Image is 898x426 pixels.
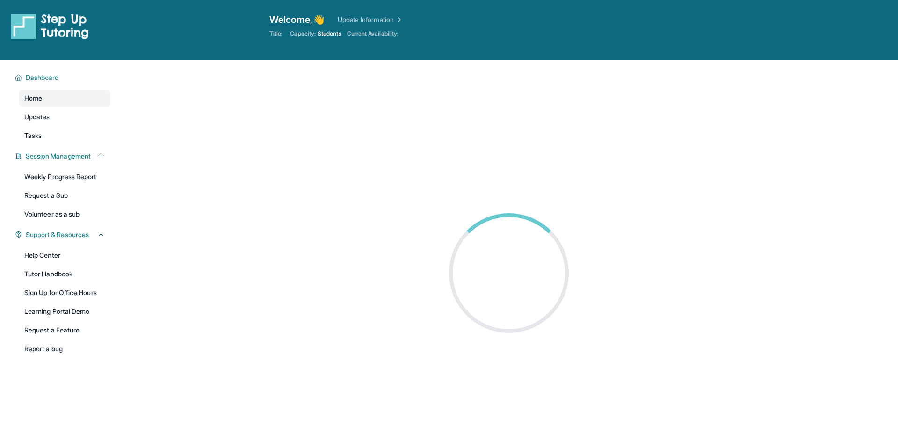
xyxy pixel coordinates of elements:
[19,266,110,282] a: Tutor Handbook
[269,13,325,26] span: Welcome, 👋
[24,94,42,103] span: Home
[394,15,403,24] img: Chevron Right
[19,90,110,107] a: Home
[24,131,42,140] span: Tasks
[19,127,110,144] a: Tasks
[19,108,110,125] a: Updates
[26,73,59,82] span: Dashboard
[19,284,110,301] a: Sign Up for Office Hours
[11,13,89,39] img: logo
[19,340,110,357] a: Report a bug
[26,152,91,161] span: Session Management
[19,303,110,320] a: Learning Portal Demo
[19,206,110,223] a: Volunteer as a sub
[19,247,110,264] a: Help Center
[269,30,282,37] span: Title:
[19,187,110,204] a: Request a Sub
[22,230,105,239] button: Support & Resources
[19,168,110,185] a: Weekly Progress Report
[24,112,50,122] span: Updates
[347,30,398,37] span: Current Availability:
[22,73,105,82] button: Dashboard
[26,230,89,239] span: Support & Resources
[19,322,110,339] a: Request a Feature
[318,30,341,37] span: Students
[290,30,316,37] span: Capacity:
[338,15,403,24] a: Update Information
[22,152,105,161] button: Session Management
